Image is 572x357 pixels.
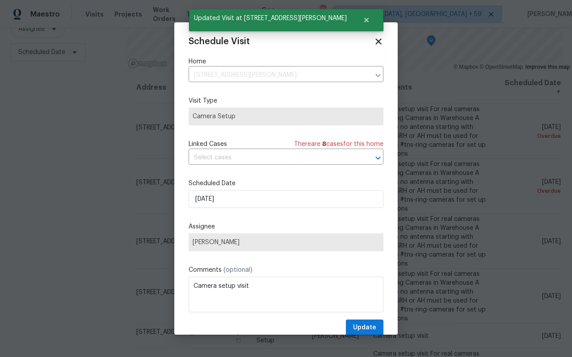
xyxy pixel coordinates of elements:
[189,222,383,231] label: Assignee
[189,266,383,274] label: Comments
[189,68,370,82] input: Enter in an address
[189,277,383,312] textarea: Camera setup visit
[193,112,379,121] span: Camera Setup
[294,140,383,149] span: There are case s for this home
[374,37,383,46] span: Close
[189,96,383,105] label: Visit Type
[346,320,383,336] button: Update
[322,141,326,147] span: 8
[189,140,227,149] span: Linked Cases
[372,152,384,164] button: Open
[189,190,383,208] input: M/D/YYYY
[189,57,383,66] label: Home
[353,322,376,333] span: Update
[189,179,383,188] label: Scheduled Date
[189,151,358,165] input: Select cases
[223,267,252,273] span: (optional)
[189,9,352,28] span: Updated Visit at [STREET_ADDRESS][PERSON_NAME]
[352,11,381,29] button: Close
[193,239,379,246] span: [PERSON_NAME]
[189,37,250,46] span: Schedule Visit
